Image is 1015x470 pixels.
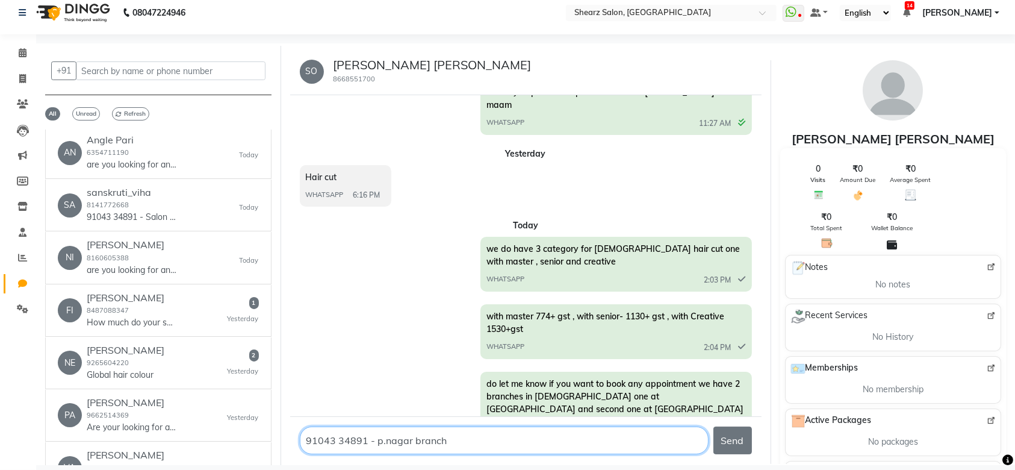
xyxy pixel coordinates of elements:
span: 0 [816,163,821,175]
p: Global hair colour [87,369,164,381]
button: +91 [51,61,76,80]
div: SO [300,60,324,84]
span: Average Spent [890,175,931,184]
span: with master 774+ gst , with senior- 1130+ gst , with Creative 1530+gst [486,311,724,334]
span: No packages [868,436,918,448]
span: ₹0 [887,211,898,224]
input: Search by name or phone number [76,61,265,80]
span: No notes [875,278,910,291]
span: ₹0 [822,211,832,224]
span: Hair cut [306,172,337,183]
small: 6354711190 [87,148,129,157]
div: PA [58,403,82,427]
span: Visits [811,175,826,184]
span: Memberships [790,362,858,376]
span: WHATSAPP [486,117,524,128]
span: Wallet Balance [872,224,913,233]
button: Send [713,427,752,454]
h6: [PERSON_NAME] [87,345,164,356]
span: 11:27 AM [700,118,731,129]
p: How much do your services cost? [87,316,177,329]
img: Average Spent Icon [905,189,916,201]
strong: Today [513,220,538,231]
span: 2:04 PM [704,342,731,353]
h6: Angle Pari [87,134,177,146]
span: All [45,107,60,121]
small: 8668551700 [334,75,376,83]
span: Active Packages [790,414,872,428]
span: No membership [863,383,923,396]
p: Are your looking for any specific service?? [87,421,177,434]
span: Refresh [112,107,149,121]
h6: [PERSON_NAME] [87,450,164,461]
img: avatar [863,60,923,121]
span: Unread [72,107,100,121]
span: 6:16 PM [353,190,380,201]
p: are you looking for any specifice service? [87,264,177,277]
img: Amount Due Icon [852,189,864,201]
span: Recent Services [790,309,868,324]
small: 9662514369 [87,411,129,419]
h6: [PERSON_NAME] [87,397,177,409]
small: 8141772668 [87,201,129,209]
span: 2:03 PM [704,275,731,286]
small: Yesterday [228,314,259,324]
h5: [PERSON_NAME] [PERSON_NAME] [334,58,532,72]
span: ₹0 [905,163,916,175]
div: NE [58,351,82,375]
p: 91043 34891 - Salon number at p,nagar [87,211,177,224]
span: Total Spent [811,224,843,233]
h6: sanskruti_viha [87,187,177,198]
a: 14 [903,7,910,18]
span: 1 [249,297,259,309]
span: 14 [905,1,914,10]
h6: [PERSON_NAME] [87,292,177,304]
small: 8487088347 [87,306,129,315]
h6: [PERSON_NAME] [87,239,177,251]
span: Notes [790,260,828,276]
div: NI [58,246,82,270]
small: Today [240,255,259,266]
span: we do have 3 category for [DEMOGRAPHIC_DATA] hair cut one with master , senior and creative [486,243,740,267]
small: Today [240,202,259,213]
small: Yesterday [228,366,259,377]
small: Yesterday [228,413,259,423]
span: No History [872,331,913,343]
span: Amount Due [840,175,876,184]
span: WHATSAPP [486,342,524,352]
span: WHATSAPP [306,190,344,200]
div: FI [58,298,82,322]
span: ₹0 [853,163,863,175]
span: do let me know if you want to book any appointment we have 2 branches in [DEMOGRAPHIC_DATA] one a... [486,378,743,415]
small: 9265604220 [87,359,129,367]
div: AN [58,141,82,165]
span: 2 [249,349,259,362]
span: WHATSAPP [486,274,524,284]
strong: Yesterday [506,148,546,159]
small: Today [240,150,259,160]
div: SA [58,193,82,218]
img: Total Spent Icon [821,237,833,249]
small: 8160605388 [87,254,129,262]
p: are you looking for any speciific service?? [87,158,177,171]
span: [PERSON_NAME] [922,7,992,19]
div: [PERSON_NAME] [PERSON_NAME] [780,130,1007,148]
